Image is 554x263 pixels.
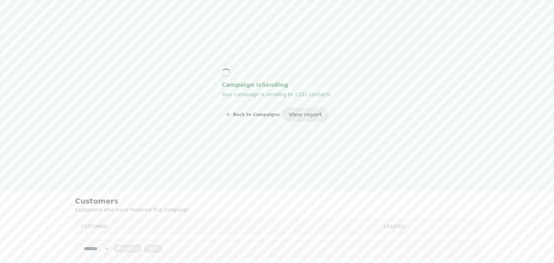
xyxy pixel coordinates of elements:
[222,80,332,90] h2: Campaign is Sending
[148,246,159,251] span: Next
[233,112,280,117] span: Back to Campaigns
[289,112,322,117] span: View report
[114,245,141,253] button: back
[222,90,332,99] p: Your campaign is sending to 1331 contacts.
[282,107,328,122] button: View report
[81,224,372,229] div: Customer
[117,246,138,251] span: Previous
[384,224,473,229] div: Created
[75,196,214,206] h2: Customers
[75,206,260,213] p: Customers who have received this campaign
[144,245,162,253] button: next
[75,240,479,257] nav: Pagination
[226,107,280,122] button: Back to Campaigns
